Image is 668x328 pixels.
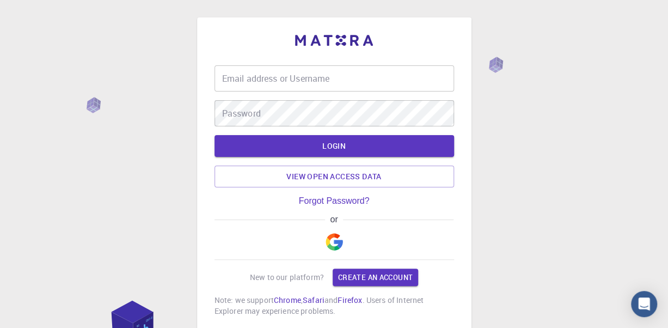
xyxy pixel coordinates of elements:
a: Forgot Password? [299,196,370,206]
a: View open access data [215,166,454,187]
a: Create an account [333,269,418,286]
a: Safari [303,295,324,305]
span: or [325,215,343,224]
a: Chrome [274,295,301,305]
a: Firefox [338,295,362,305]
p: Note: we support , and . Users of Internet Explorer may experience problems. [215,295,454,317]
button: LOGIN [215,135,454,157]
p: New to our platform? [250,272,324,283]
div: Open Intercom Messenger [631,291,657,317]
img: Google [326,233,343,251]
